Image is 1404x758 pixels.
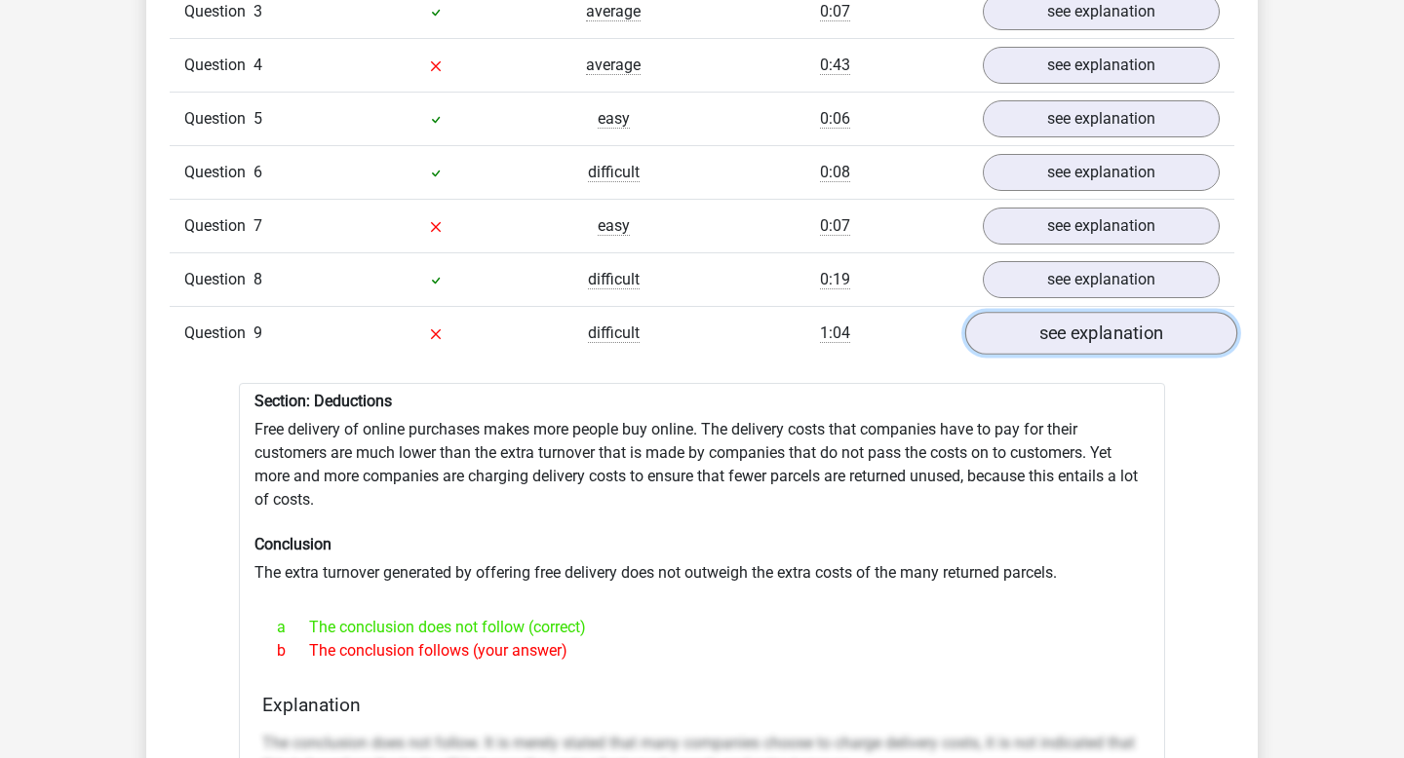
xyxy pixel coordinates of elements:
[262,616,1142,639] div: The conclusion does not follow (correct)
[184,107,253,131] span: Question
[277,639,309,663] span: b
[820,216,850,236] span: 0:07
[184,54,253,77] span: Question
[184,322,253,345] span: Question
[262,694,1142,716] h4: Explanation
[820,109,850,129] span: 0:06
[820,56,850,75] span: 0:43
[983,154,1220,191] a: see explanation
[598,109,630,129] span: easy
[253,109,262,128] span: 5
[820,2,850,21] span: 0:07
[983,100,1220,137] a: see explanation
[253,323,262,342] span: 9
[184,268,253,291] span: Question
[965,312,1237,355] a: see explanation
[588,270,640,289] span: difficult
[277,616,309,639] span: a
[983,261,1220,298] a: see explanation
[184,214,253,238] span: Question
[588,323,640,343] span: difficult
[253,56,262,74] span: 4
[253,270,262,288] span: 8
[184,161,253,184] span: Question
[820,163,850,182] span: 0:08
[983,208,1220,245] a: see explanation
[254,535,1150,553] h6: Conclusion
[586,56,641,75] span: average
[253,2,262,20] span: 3
[983,47,1220,84] a: see explanation
[253,163,262,181] span: 6
[820,270,850,289] span: 0:19
[586,2,641,21] span: average
[820,323,850,343] span: 1:04
[262,639,1142,663] div: The conclusion follows (your answer)
[253,216,262,235] span: 7
[598,216,630,236] span: easy
[588,163,640,182] span: difficult
[254,392,1150,410] h6: Section: Deductions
